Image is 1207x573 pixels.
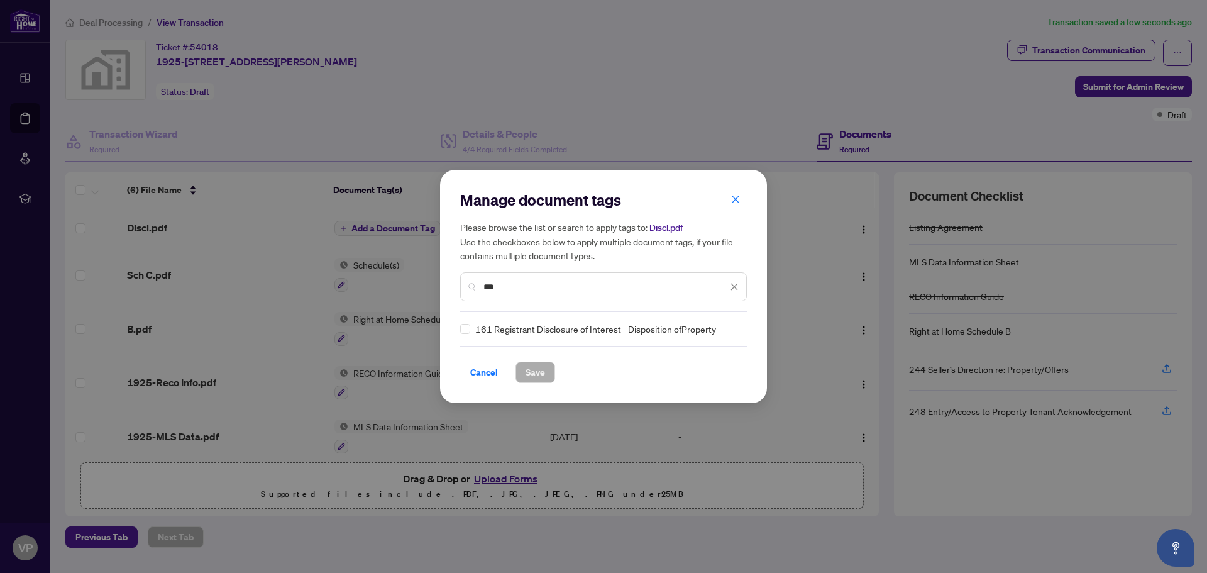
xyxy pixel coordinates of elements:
h5: Please browse the list or search to apply tags to: Use the checkboxes below to apply multiple doc... [460,220,747,262]
button: Cancel [460,362,508,383]
span: close [730,282,739,291]
span: 161 Registrant Disclosure of Interest - Disposition ofProperty [475,322,716,336]
button: Save [515,362,555,383]
span: Cancel [470,362,498,382]
span: close [731,195,740,204]
span: Discl.pdf [649,222,683,233]
h2: Manage document tags [460,190,747,210]
button: Open asap [1157,529,1194,567]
